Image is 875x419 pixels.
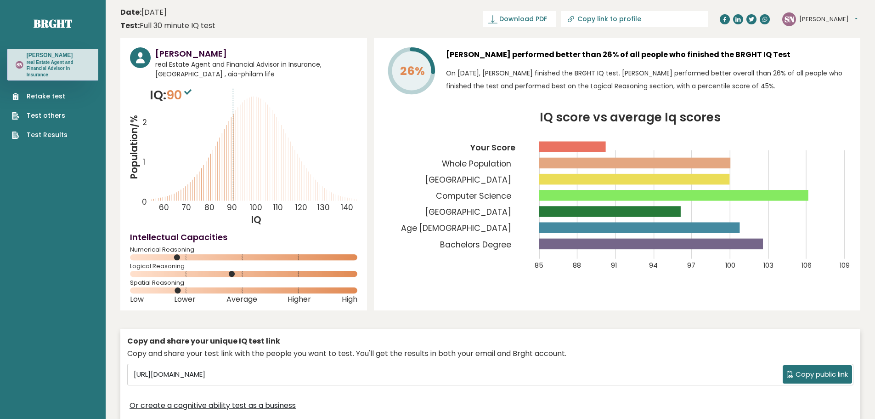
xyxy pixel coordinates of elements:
tspan: 0 [142,196,147,207]
tspan: Your Score [470,142,515,153]
span: Spatial Reasoning [130,281,357,285]
a: Download PDF [483,11,556,27]
button: [PERSON_NAME] [799,15,858,24]
tspan: IQ [252,213,262,226]
tspan: IQ score vs average Iq scores [540,109,721,126]
p: IQ: [150,86,194,104]
tspan: 85 [535,261,543,270]
tspan: 80 [204,202,215,213]
tspan: 103 [764,261,774,270]
tspan: Whole Population [442,158,511,169]
tspan: 2 [142,117,147,128]
h4: Intellectual Capacities [130,231,357,243]
div: Full 30 minute IQ test [120,20,215,31]
tspan: Age [DEMOGRAPHIC_DATA] [401,223,511,234]
tspan: 97 [688,261,696,270]
tspan: 70 [181,202,191,213]
tspan: 88 [573,261,581,270]
h3: [PERSON_NAME] [27,52,90,59]
h3: [PERSON_NAME] [155,47,357,60]
span: 90 [166,86,194,103]
a: Brght [34,16,72,31]
div: Copy and share your test link with the people you want to test. You'll get the results in both yo... [127,348,853,359]
a: Test Results [12,130,68,140]
tspan: 120 [295,202,307,213]
tspan: [GEOGRAPHIC_DATA] [425,207,511,218]
tspan: 91 [611,261,617,270]
a: Or create a cognitive ability test as a business [130,400,296,411]
span: Logical Reasoning [130,264,357,268]
tspan: 130 [318,202,330,213]
tspan: 106 [802,261,812,270]
tspan: 109 [840,261,850,270]
text: SN [17,62,23,68]
tspan: Bachelors Degree [440,239,511,250]
span: Higher [288,298,311,301]
tspan: 110 [273,202,283,213]
p: On [DATE], [PERSON_NAME] finished the BRGHT IQ test. [PERSON_NAME] performed better overall than ... [446,67,851,92]
tspan: 60 [159,202,169,213]
tspan: Population/% [128,115,141,179]
span: High [342,298,357,301]
tspan: 100 [250,202,262,213]
span: Average [226,298,257,301]
span: Download PDF [499,14,547,24]
p: real Estate Agent and Financial Advisor in Insurance [27,59,90,78]
a: Retake test [12,92,68,101]
text: SN [785,13,795,24]
button: Copy public link [783,365,852,384]
tspan: 94 [649,261,658,270]
tspan: 1 [143,156,145,167]
tspan: Computer Science [436,190,511,201]
time: [DATE] [120,7,167,18]
tspan: 140 [341,202,353,213]
span: Low [130,298,144,301]
b: Test: [120,20,140,31]
tspan: 26% [400,63,425,79]
a: Test others [12,111,68,121]
div: Copy and share your unique IQ test link [127,336,853,347]
span: Copy public link [796,369,848,380]
b: Date: [120,7,141,17]
h3: [PERSON_NAME] performed better than 26% of all people who finished the BRGHT IQ Test [446,47,851,62]
tspan: [GEOGRAPHIC_DATA] [425,174,511,185]
tspan: 100 [726,261,736,270]
span: Lower [174,298,196,301]
tspan: 90 [227,202,237,213]
span: Numerical Reasoning [130,248,357,252]
span: real Estate Agent and Financial Advisor in Insurance, [GEOGRAPHIC_DATA] , aia-philam life [155,60,357,79]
